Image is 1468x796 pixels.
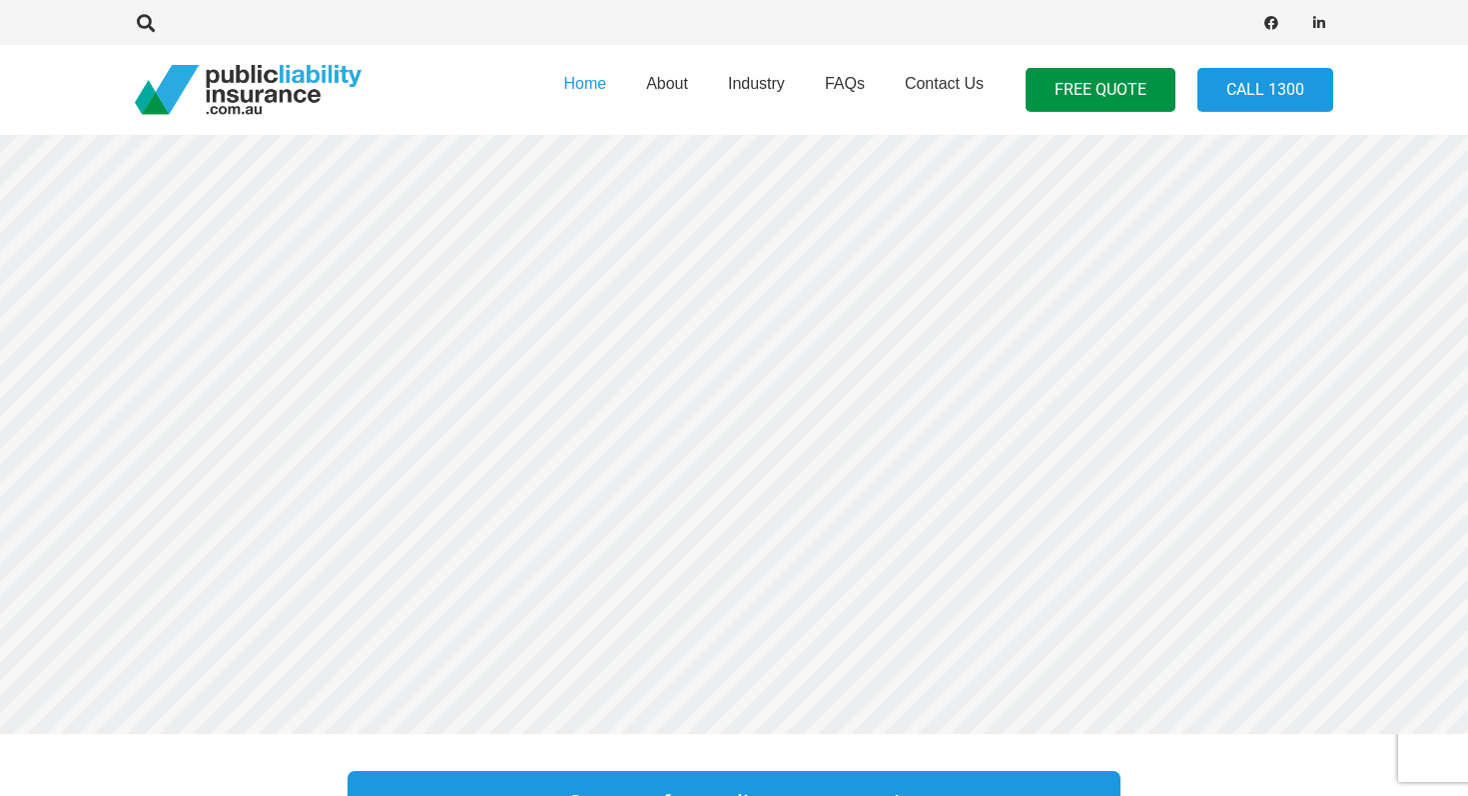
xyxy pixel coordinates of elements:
[805,39,885,141] a: FAQs
[1026,68,1175,113] a: FREE QUOTE
[905,75,984,92] span: Contact Us
[708,39,805,141] a: Industry
[543,39,626,141] a: Home
[563,75,606,92] span: Home
[885,39,1004,141] a: Contact Us
[646,75,688,92] span: About
[825,75,865,92] span: FAQs
[728,75,785,92] span: Industry
[1197,68,1333,113] a: Call 1300
[1305,9,1333,37] a: LinkedIn
[1257,9,1285,37] a: Facebook
[126,14,166,32] a: Search
[135,65,362,115] a: pli_logotransparent
[626,39,708,141] a: About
